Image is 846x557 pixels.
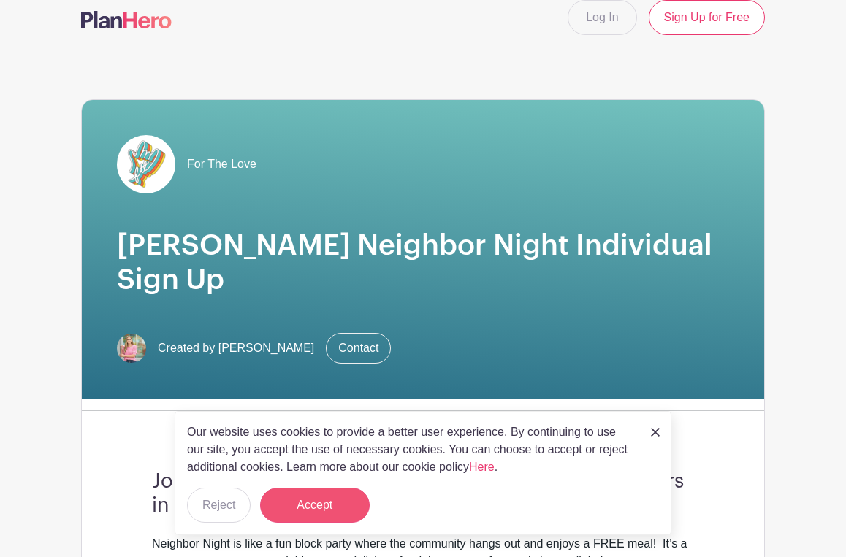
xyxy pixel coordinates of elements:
[158,339,314,357] span: Created by [PERSON_NAME]
[187,423,636,476] p: Our website uses cookies to provide a better user experience. By continuing to use our site, you ...
[187,155,256,173] span: For The Love
[117,334,146,363] img: 2x2%20headshot.png
[117,228,729,298] h1: [PERSON_NAME] Neighbor Night Individual Sign Up
[117,135,175,193] img: pageload-spinner.gif
[187,488,251,523] button: Reject
[651,428,660,437] img: close_button-5f87c8562297e5c2d7936805f587ecaba9071eb48480494691a3f1689db116b3.svg
[326,333,391,364] a: Contact
[152,469,694,518] h3: Join us to serve a free community meal to our neighbors in [GEOGRAPHIC_DATA]!
[260,488,370,523] button: Accept
[81,11,172,28] img: logo-507f7623f17ff9eddc593b1ce0a138ce2505c220e1c5a4e2b4648c50719b7d32.svg
[469,461,495,473] a: Here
